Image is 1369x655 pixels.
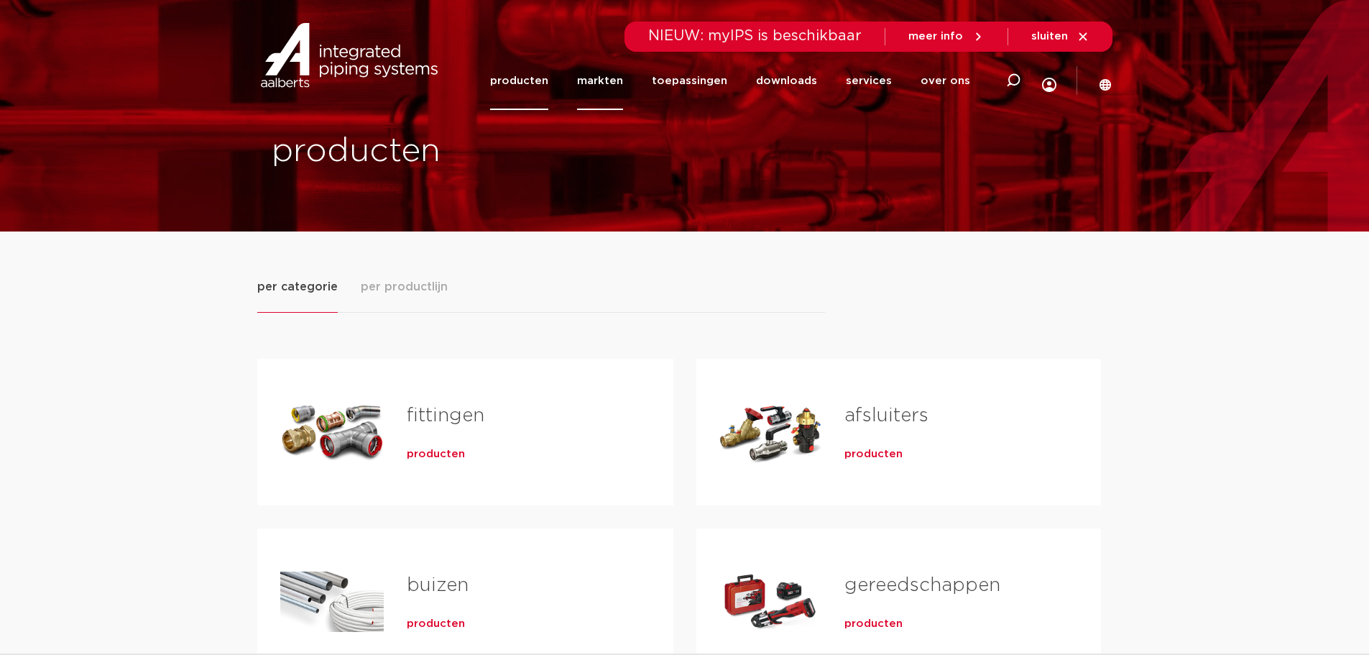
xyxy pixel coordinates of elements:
[908,30,985,43] a: meer info
[908,31,963,42] span: meer info
[844,447,903,462] a: producten
[648,29,862,43] span: NIEUW: myIPS is beschikbaar
[490,52,548,110] a: producten
[407,406,484,425] a: fittingen
[272,129,678,175] h1: producten
[1042,47,1056,114] div: my IPS
[1031,30,1089,43] a: sluiten
[921,52,970,110] a: over ons
[361,278,448,296] span: per productlijn
[1031,31,1068,42] span: sluiten
[407,617,465,631] a: producten
[490,52,970,110] nav: Menu
[407,576,469,595] a: buizen
[407,447,465,462] a: producten
[756,52,817,110] a: downloads
[577,52,623,110] a: markten
[846,52,892,110] a: services
[844,617,903,631] a: producten
[652,52,727,110] a: toepassingen
[257,278,338,296] span: per categorie
[844,406,928,425] a: afsluiters
[844,576,1000,595] a: gereedschappen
